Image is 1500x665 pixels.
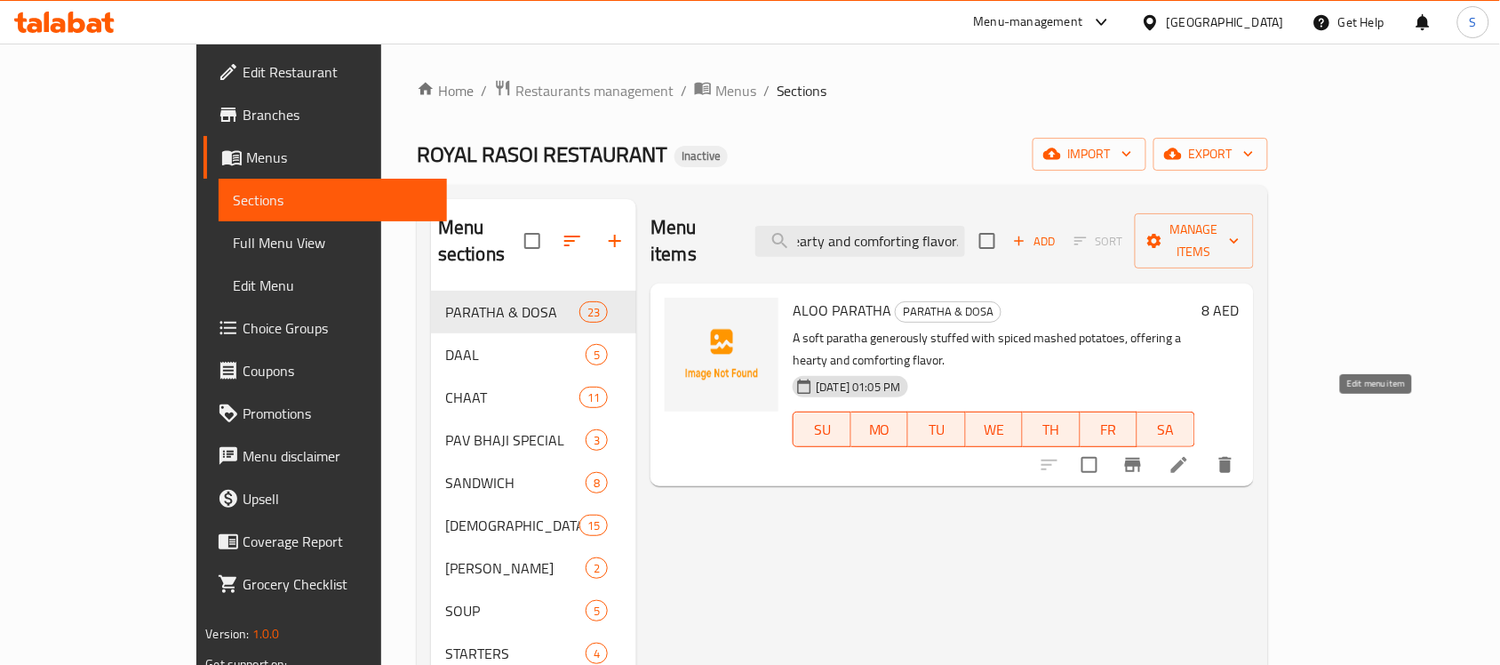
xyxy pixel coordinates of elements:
[219,221,447,264] a: Full Menu View
[417,134,667,174] span: ROYAL RASOI RESTAURANT
[793,327,1194,372] p: A soft paratha generously stuffed with spiced mashed potatoes, offering a hearty and comforting f...
[243,360,433,381] span: Coupons
[586,347,607,364] span: 5
[431,333,636,376] div: DAAL5
[445,344,586,365] span: DAAL
[1149,219,1240,263] span: Manage items
[586,560,607,577] span: 2
[969,222,1006,260] span: Select section
[243,445,433,467] span: Menu disclaimer
[793,297,891,324] span: ALOO PARATHA
[203,392,447,435] a: Promotions
[586,475,607,492] span: 8
[674,146,728,167] div: Inactive
[586,600,608,621] div: items
[1470,12,1477,32] span: S
[681,80,687,101] li: /
[445,472,586,493] span: SANDWICH
[586,472,608,493] div: items
[586,603,607,620] span: 5
[763,80,770,101] li: /
[1081,412,1137,447] button: FR
[755,226,965,257] input: search
[233,232,433,253] span: Full Menu View
[793,412,850,447] button: SU
[203,136,447,179] a: Menus
[715,80,756,101] span: Menus
[514,222,551,260] span: Select all sections
[579,301,608,323] div: items
[431,589,636,632] div: SOUP5
[203,307,447,349] a: Choice Groups
[1145,417,1187,443] span: SA
[445,600,586,621] span: SOUP
[1135,213,1254,268] button: Manage items
[243,104,433,125] span: Branches
[246,147,433,168] span: Menus
[551,220,594,262] span: Sort sections
[219,179,447,221] a: Sections
[650,214,733,268] h2: Menu items
[586,557,608,579] div: items
[233,189,433,211] span: Sections
[694,79,756,102] a: Menus
[858,417,901,443] span: MO
[665,298,778,412] img: ALOO PARATHA
[973,417,1016,443] span: WE
[243,317,433,339] span: Choice Groups
[1063,228,1135,255] span: Select section first
[445,557,586,579] span: [PERSON_NAME]
[494,79,674,102] a: Restaurants management
[1030,417,1073,443] span: TH
[895,301,1001,323] div: PARATHA & DOSA
[586,645,607,662] span: 4
[203,349,447,392] a: Coupons
[966,412,1023,447] button: WE
[515,80,674,101] span: Restaurants management
[908,412,965,447] button: TU
[777,80,827,101] span: Sections
[1023,412,1080,447] button: TH
[203,93,447,136] a: Branches
[1153,138,1268,171] button: export
[579,515,608,536] div: items
[1088,417,1130,443] span: FR
[1006,228,1063,255] span: Add item
[1204,444,1247,486] button: delete
[252,622,280,645] span: 1.0.0
[431,547,636,589] div: [PERSON_NAME]2
[219,264,447,307] a: Edit Menu
[586,432,607,449] span: 3
[674,148,728,164] span: Inactive
[1202,298,1240,323] h6: 8 AED
[445,643,586,664] span: STARTERS
[579,387,608,408] div: items
[445,557,586,579] div: FRANKIE
[438,214,524,268] h2: Menu sections
[481,80,487,101] li: /
[915,417,958,443] span: TU
[974,12,1083,33] div: Menu-management
[801,417,843,443] span: SU
[445,301,579,323] span: PARATHA & DOSA
[243,573,433,595] span: Grocery Checklist
[205,622,249,645] span: Version:
[203,477,447,520] a: Upsell
[594,220,636,262] button: Add section
[1010,231,1058,252] span: Add
[445,387,579,408] span: CHAAT
[445,429,586,451] span: PAV BHAJI SPECIAL
[896,301,1001,322] span: PARATHA & DOSA
[431,376,636,419] div: CHAAT11
[445,515,579,536] div: CHINESE
[233,275,433,296] span: Edit Menu
[243,531,433,552] span: Coverage Report
[431,419,636,461] div: PAV BHAJI SPECIAL3
[431,504,636,547] div: [DEMOGRAPHIC_DATA]15
[203,435,447,477] a: Menu disclaimer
